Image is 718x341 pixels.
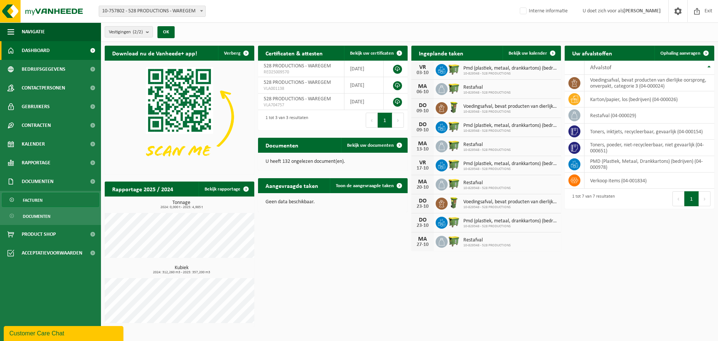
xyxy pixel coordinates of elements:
[415,217,430,223] div: DO
[344,94,384,110] td: [DATE]
[503,46,560,61] a: Bekijk uw kalender
[463,71,557,76] span: 10-829348 - 528 PRODUCTIONS
[218,46,254,61] button: Verberg
[99,6,206,17] span: 10-757802 - 528 PRODUCTIONS - WAREGEM
[264,96,331,102] span: 528 PRODUCTIONS - WAREGEM
[262,112,308,128] div: 1 tot 3 van 3 resultaten
[415,204,430,209] div: 23-10
[99,6,205,16] span: 10-757802 - 528 PRODUCTIONS - WAREGEM
[463,85,511,91] span: Restafval
[266,159,400,164] p: U heeft 132 ongelezen document(en).
[22,225,56,244] span: Product Shop
[266,200,400,205] p: Geen data beschikbaar.
[448,120,460,133] img: WB-1100-HPE-GN-50
[347,143,394,148] span: Bekijk uw documenten
[568,191,615,207] div: 1 tot 7 van 7 resultaten
[584,173,714,189] td: verkoop items (04-001834)
[264,102,338,108] span: VLA704757
[22,97,50,116] span: Gebruikers
[344,77,384,94] td: [DATE]
[23,193,43,207] span: Facturen
[199,182,254,197] a: Bekijk rapportage
[584,107,714,124] td: restafval (04-000029)
[448,101,460,114] img: WB-0060-HPE-GN-50
[463,224,557,229] span: 10-829348 - 528 PRODUCTIONS
[108,271,254,274] span: 2024: 312,260 m3 - 2025: 357,200 m3
[463,205,557,210] span: 10-829348 - 528 PRODUCTIONS
[463,142,511,148] span: Restafval
[463,66,557,71] span: Pmd (plastiek, metaal, drankkartons) (bedrijven)
[463,148,511,152] span: 10-829348 - 528 PRODUCTIONS
[350,51,394,56] span: Bekijk uw certificaten
[463,129,557,133] span: 10-829348 - 528 PRODUCTIONS
[105,182,181,196] h2: Rapportage 2025 / 2024
[22,22,45,41] span: Navigatie
[264,86,338,92] span: VLA001138
[463,237,511,243] span: Restafval
[415,160,430,166] div: VR
[463,110,557,114] span: 10-829348 - 528 PRODUCTIONS
[22,79,65,97] span: Contactpersonen
[415,242,430,247] div: 27-10
[133,30,143,34] count: (2/2)
[157,26,175,38] button: OK
[584,91,714,107] td: karton/papier, los (bedrijven) (04-000026)
[584,75,714,91] td: voedingsafval, bevat producten van dierlijke oorsprong, onverpakt, categorie 3 (04-000024)
[415,122,430,128] div: DO
[105,46,205,60] h2: Download nu de Vanheede+ app!
[415,223,430,228] div: 23-10
[415,198,430,204] div: DO
[224,51,240,56] span: Verberg
[411,46,471,60] h2: Ingeplande taken
[415,89,430,95] div: 06-10
[415,185,430,190] div: 20-10
[258,178,326,193] h2: Aangevraagde taken
[654,46,714,61] a: Ophaling aanvragen
[448,177,460,190] img: WB-1100-HPE-GN-50
[448,82,460,95] img: WB-1100-HPE-GN-50
[415,64,430,70] div: VR
[366,113,378,128] button: Previous
[463,180,511,186] span: Restafval
[672,191,684,206] button: Previous
[22,153,50,172] span: Rapportage
[105,61,254,173] img: Download de VHEPlus App
[518,6,568,17] label: Interne informatie
[448,216,460,228] img: WB-1100-HPE-GN-50
[108,200,254,209] h3: Tonnage
[448,63,460,76] img: WB-1100-HPE-GN-50
[565,46,620,60] h2: Uw afvalstoffen
[105,26,153,37] button: Vestigingen(2/2)
[258,46,330,60] h2: Certificaten & attesten
[264,63,331,69] span: 528 PRODUCTIONS - WAREGEM
[344,61,384,77] td: [DATE]
[415,141,430,147] div: MA
[584,124,714,140] td: toners, inktjets, recycleerbaar, gevaarlijk (04-000154)
[415,166,430,171] div: 17-10
[415,179,430,185] div: MA
[415,70,430,76] div: 03-10
[264,80,331,85] span: 528 PRODUCTIONS - WAREGEM
[448,235,460,247] img: WB-1100-HPE-GN-50
[584,140,714,156] td: toners, poeder, niet-recycleerbaar, niet gevaarlijk (04-000651)
[22,135,45,153] span: Kalender
[22,244,82,262] span: Acceptatievoorwaarden
[415,109,430,114] div: 09-10
[109,27,143,38] span: Vestigingen
[258,138,306,152] h2: Documenten
[378,113,392,128] button: 1
[463,123,557,129] span: Pmd (plastiek, metaal, drankkartons) (bedrijven)
[22,116,51,135] span: Contracten
[4,325,125,341] iframe: chat widget
[22,60,65,79] span: Bedrijfsgegevens
[392,113,404,128] button: Next
[415,83,430,89] div: MA
[463,91,511,95] span: 10-829348 - 528 PRODUCTIONS
[699,191,711,206] button: Next
[22,41,50,60] span: Dashboard
[584,156,714,173] td: PMD (Plastiek, Metaal, Drankkartons) (bedrijven) (04-000978)
[415,236,430,242] div: MA
[463,186,511,191] span: 10-829348 - 528 PRODUCTIONS
[448,139,460,152] img: WB-1100-HPE-GN-50
[336,183,394,188] span: Toon de aangevraagde taken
